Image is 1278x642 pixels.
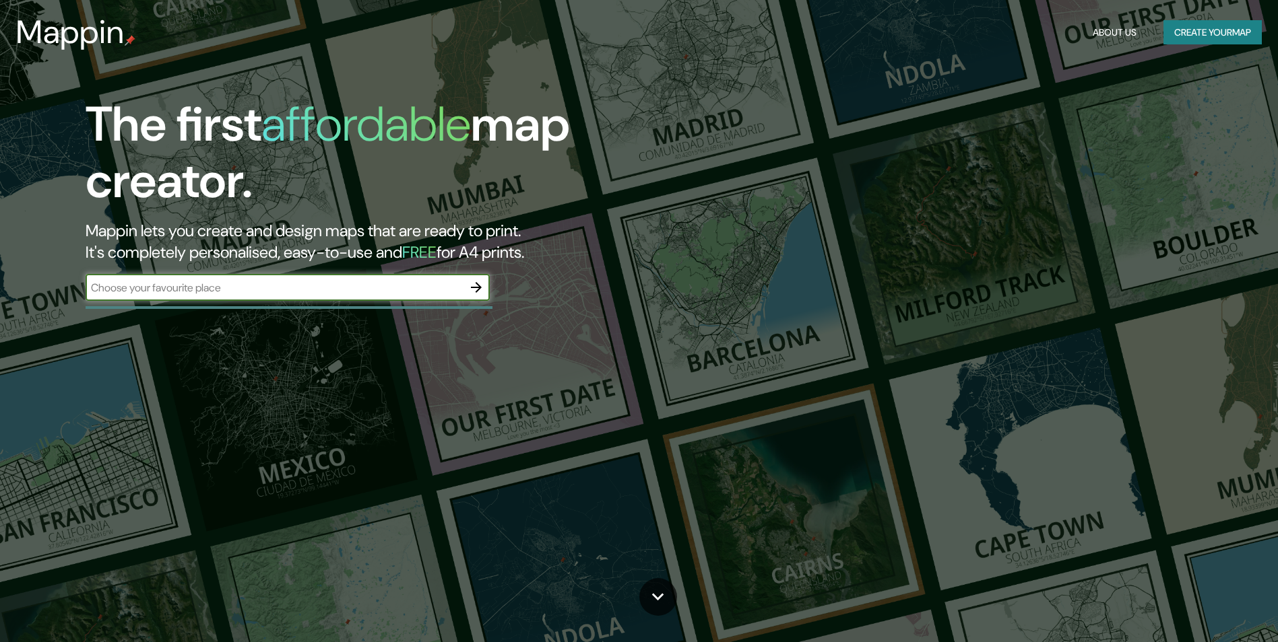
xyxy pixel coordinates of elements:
img: mappin-pin [125,35,135,46]
button: About Us [1087,20,1142,45]
h1: affordable [261,93,471,155]
input: Choose your favourite place [86,280,463,295]
h3: Mappin [16,13,125,51]
h5: FREE [402,242,437,262]
button: Create yourmap [1163,20,1262,45]
h2: Mappin lets you create and design maps that are ready to print. It's completely personalised, eas... [86,220,725,263]
h1: The first map creator. [86,96,725,220]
